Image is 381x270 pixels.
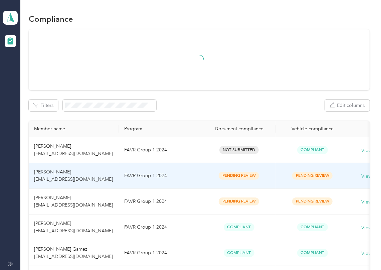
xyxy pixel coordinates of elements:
span: Compliant [297,249,328,257]
span: Compliant [297,223,328,231]
div: Vehicle compliance [281,126,344,132]
button: Edit columns [325,100,370,111]
th: Program [119,121,202,137]
span: Compliant [224,249,254,257]
span: Pending Review [219,197,259,205]
span: [PERSON_NAME] Gamez [EMAIL_ADDRESS][DOMAIN_NAME] [34,246,113,259]
span: Pending Review [292,197,333,205]
span: [PERSON_NAME] [EMAIL_ADDRESS][DOMAIN_NAME] [34,221,113,234]
span: Compliant [297,146,328,154]
span: Not Submitted [219,146,259,154]
span: [PERSON_NAME] [EMAIL_ADDRESS][DOMAIN_NAME] [34,195,113,208]
div: Document compliance [208,126,270,132]
iframe: Everlance-gr Chat Button Frame [344,233,381,270]
td: FAVR Group 1 2024 [119,215,202,240]
td: FAVR Group 1 2024 [119,240,202,266]
th: Member name [29,121,119,137]
span: [PERSON_NAME] [EMAIL_ADDRESS][DOMAIN_NAME] [34,169,113,182]
h1: Compliance [29,15,73,22]
td: FAVR Group 1 2024 [119,163,202,189]
span: [PERSON_NAME] [EMAIL_ADDRESS][DOMAIN_NAME] [34,143,113,156]
span: Compliant [224,223,254,231]
td: FAVR Group 1 2024 [119,189,202,215]
td: FAVR Group 1 2024 [119,137,202,163]
span: Pending Review [219,172,259,179]
span: Pending Review [292,172,333,179]
button: Filters [29,100,58,111]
